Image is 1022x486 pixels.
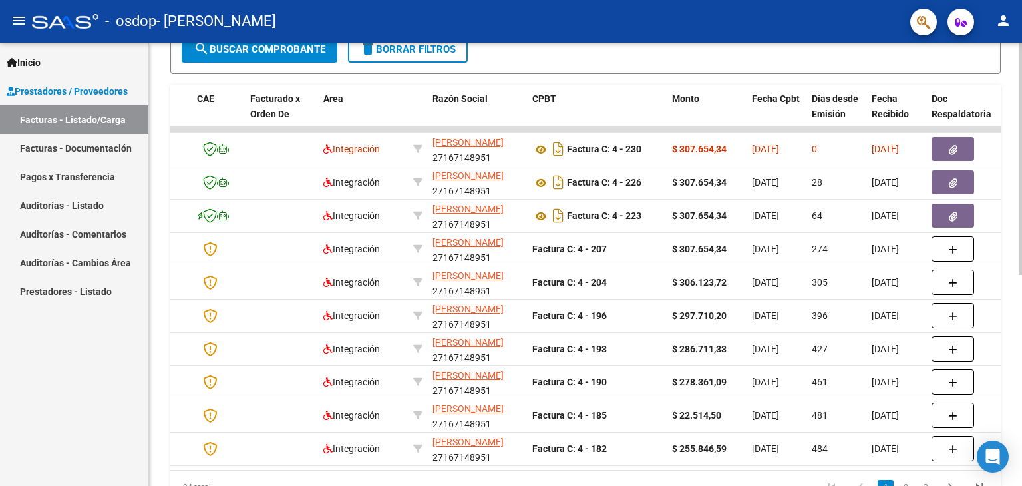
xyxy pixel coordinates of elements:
[432,204,504,214] span: [PERSON_NAME]
[752,277,779,288] span: [DATE]
[812,377,828,387] span: 461
[323,177,380,188] span: Integración
[11,13,27,29] mat-icon: menu
[323,144,380,154] span: Integración
[197,93,214,104] span: CAE
[672,310,727,321] strong: $ 297.710,20
[872,310,899,321] span: [DATE]
[872,277,899,288] span: [DATE]
[812,144,817,154] span: 0
[872,177,899,188] span: [DATE]
[812,443,828,454] span: 484
[432,370,504,381] span: [PERSON_NAME]
[806,85,866,143] datatable-header-cell: Días desde Emisión
[323,93,343,104] span: Area
[532,443,607,454] strong: Factura C: 4 - 182
[532,310,607,321] strong: Factura C: 4 - 196
[432,202,522,230] div: 27167148951
[432,268,522,296] div: 27167148951
[672,210,727,221] strong: $ 307.654,34
[250,93,300,119] span: Facturado x Orden De
[926,85,1006,143] datatable-header-cell: Doc Respaldatoria
[348,36,468,63] button: Borrar Filtros
[532,377,607,387] strong: Factura C: 4 - 190
[432,302,522,330] div: 27167148951
[105,7,156,36] span: - osdop
[194,41,210,57] mat-icon: search
[323,277,380,288] span: Integración
[323,244,380,254] span: Integración
[672,93,699,104] span: Monto
[318,85,408,143] datatable-header-cell: Area
[752,344,779,354] span: [DATE]
[360,41,376,57] mat-icon: delete
[432,270,504,281] span: [PERSON_NAME]
[323,410,380,421] span: Integración
[432,335,522,363] div: 27167148951
[323,310,380,321] span: Integración
[432,93,488,104] span: Razón Social
[812,93,858,119] span: Días desde Emisión
[360,43,456,55] span: Borrar Filtros
[532,410,607,421] strong: Factura C: 4 - 185
[977,441,1009,473] div: Open Intercom Messenger
[672,377,727,387] strong: $ 278.361,09
[432,403,504,414] span: [PERSON_NAME]
[672,177,727,188] strong: $ 307.654,34
[432,401,522,429] div: 27167148951
[667,85,747,143] datatable-header-cell: Monto
[752,93,800,104] span: Fecha Cpbt
[872,443,899,454] span: [DATE]
[567,144,641,155] strong: Factura C: 4 - 230
[672,443,727,454] strong: $ 255.846,59
[182,36,337,63] button: Buscar Comprobante
[872,93,909,119] span: Fecha Recibido
[747,85,806,143] datatable-header-cell: Fecha Cpbt
[192,85,245,143] datatable-header-cell: CAE
[872,410,899,421] span: [DATE]
[932,93,991,119] span: Doc Respaldatoria
[432,437,504,447] span: [PERSON_NAME]
[245,85,318,143] datatable-header-cell: Facturado x Orden De
[7,84,128,99] span: Prestadores / Proveedores
[432,137,504,148] span: [PERSON_NAME]
[432,337,504,348] span: [PERSON_NAME]
[872,210,899,221] span: [DATE]
[872,244,899,254] span: [DATE]
[812,344,828,354] span: 427
[866,85,926,143] datatable-header-cell: Fecha Recibido
[672,344,727,354] strong: $ 286.711,33
[7,55,41,70] span: Inicio
[812,410,828,421] span: 481
[672,277,727,288] strong: $ 306.123,72
[432,237,504,248] span: [PERSON_NAME]
[872,377,899,387] span: [DATE]
[752,377,779,387] span: [DATE]
[752,244,779,254] span: [DATE]
[752,177,779,188] span: [DATE]
[567,211,641,222] strong: Factura C: 4 - 223
[812,244,828,254] span: 274
[323,344,380,354] span: Integración
[432,368,522,396] div: 27167148951
[550,172,567,193] i: Descargar documento
[672,410,721,421] strong: $ 22.514,50
[752,443,779,454] span: [DATE]
[532,344,607,354] strong: Factura C: 4 - 193
[812,210,822,221] span: 64
[752,310,779,321] span: [DATE]
[432,235,522,263] div: 27167148951
[752,210,779,221] span: [DATE]
[872,344,899,354] span: [DATE]
[672,144,727,154] strong: $ 307.654,34
[672,244,727,254] strong: $ 307.654,34
[812,277,828,288] span: 305
[432,135,522,163] div: 27167148951
[752,410,779,421] span: [DATE]
[323,210,380,221] span: Integración
[812,177,822,188] span: 28
[872,144,899,154] span: [DATE]
[194,43,325,55] span: Buscar Comprobante
[532,93,556,104] span: CPBT
[550,205,567,226] i: Descargar documento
